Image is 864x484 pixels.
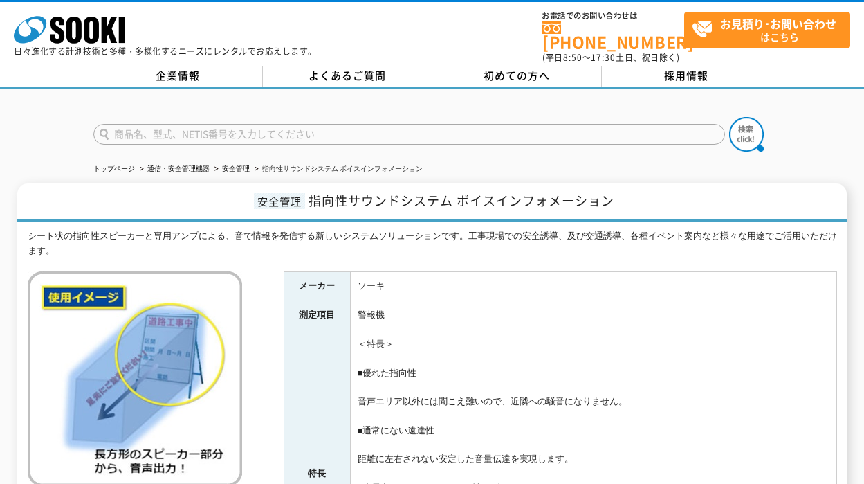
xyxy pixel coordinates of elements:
[350,301,836,330] td: 警報機
[222,165,250,172] a: 安全管理
[309,191,614,210] span: 指向性サウンドシステム ボイスインフォメーション
[684,12,850,48] a: お見積り･お問い合わせはこちら
[254,193,305,209] span: 安全管理
[284,272,350,301] th: メーカー
[542,21,684,50] a: [PHONE_NUMBER]
[484,68,550,83] span: 初めての方へ
[563,51,582,64] span: 8:50
[147,165,210,172] a: 通信・安全管理機器
[602,66,771,87] a: 採用情報
[729,117,764,152] img: btn_search.png
[93,124,725,145] input: 商品名、型式、NETIS番号を入力してください
[720,15,836,32] strong: お見積り･お問い合わせ
[284,301,350,330] th: 測定項目
[263,66,432,87] a: よくあるご質問
[432,66,602,87] a: 初めての方へ
[93,66,263,87] a: 企業情報
[350,272,836,301] td: ソーキ
[542,51,679,64] span: (平日 ～ 土日、祝日除く)
[252,162,423,177] li: 指向性サウンドシステム ボイスインフォメーション
[692,12,849,47] span: はこちら
[93,165,135,172] a: トップページ
[14,47,317,55] p: 日々進化する計測技術と多種・多様化するニーズにレンタルでお応えします。
[542,12,684,20] span: お電話でのお問い合わせは
[591,51,616,64] span: 17:30
[28,229,837,258] div: シート状の指向性スピーカーと専用アンプによる、音で情報を発信する新しいシステムソリューションです。工事現場での安全誘導、及び交通誘導、各種イベント案内など様々な用途でご活用いただけます。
